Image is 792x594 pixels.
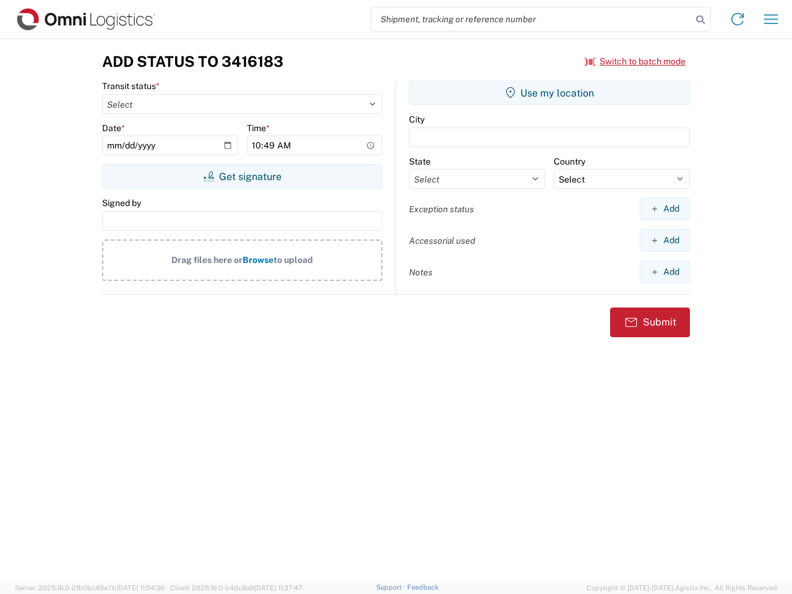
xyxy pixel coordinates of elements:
[409,114,424,125] label: City
[610,308,690,337] button: Submit
[407,583,439,591] a: Feedback
[243,255,273,265] span: Browse
[554,156,585,167] label: Country
[102,80,160,92] label: Transit status
[376,583,407,591] a: Support
[587,582,777,593] span: Copyright © [DATE]-[DATE] Agistix Inc., All Rights Reserved
[102,197,141,209] label: Signed by
[170,584,303,592] span: Client: 2025.16.0-b4dc8a9
[102,164,382,189] button: Get signature
[409,156,431,167] label: State
[409,267,433,278] label: Notes
[15,584,165,592] span: Server: 2025.16.0-21b0bc45e7b
[102,53,283,71] h3: Add Status to 3416183
[640,197,690,220] button: Add
[102,123,125,134] label: Date
[254,584,303,592] span: [DATE] 11:37:47
[409,80,690,105] button: Use my location
[247,123,270,134] label: Time
[640,260,690,283] button: Add
[409,204,474,215] label: Exception status
[640,229,690,252] button: Add
[273,255,313,265] span: to upload
[409,235,475,246] label: Accessorial used
[116,584,165,592] span: [DATE] 11:54:36
[171,255,243,265] span: Drag files here or
[371,7,692,31] input: Shipment, tracking or reference number
[585,51,686,72] button: Switch to batch mode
